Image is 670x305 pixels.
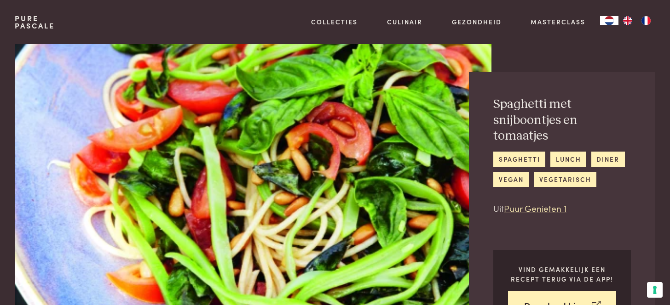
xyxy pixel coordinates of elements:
[452,17,502,27] a: Gezondheid
[534,172,596,187] a: vegetarisch
[508,265,616,283] p: Vind gemakkelijk een recept terug via de app!
[493,152,545,167] a: spaghetti
[600,16,655,25] aside: Language selected: Nederlands
[600,16,618,25] div: Language
[600,16,618,25] a: NL
[550,152,586,167] a: lunch
[15,15,55,29] a: PurePascale
[618,16,655,25] ul: Language list
[387,17,422,27] a: Culinair
[618,16,637,25] a: EN
[493,172,529,187] a: vegan
[493,96,631,144] h2: Spaghetti met snijboontjes en tomaatjes
[531,17,585,27] a: Masterclass
[591,152,625,167] a: diner
[647,282,663,298] button: Uw voorkeuren voor toestemming voor trackingtechnologieën
[493,202,631,215] p: Uit
[311,17,358,27] a: Collecties
[504,202,566,214] a: Puur Genieten 1
[637,16,655,25] a: FR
